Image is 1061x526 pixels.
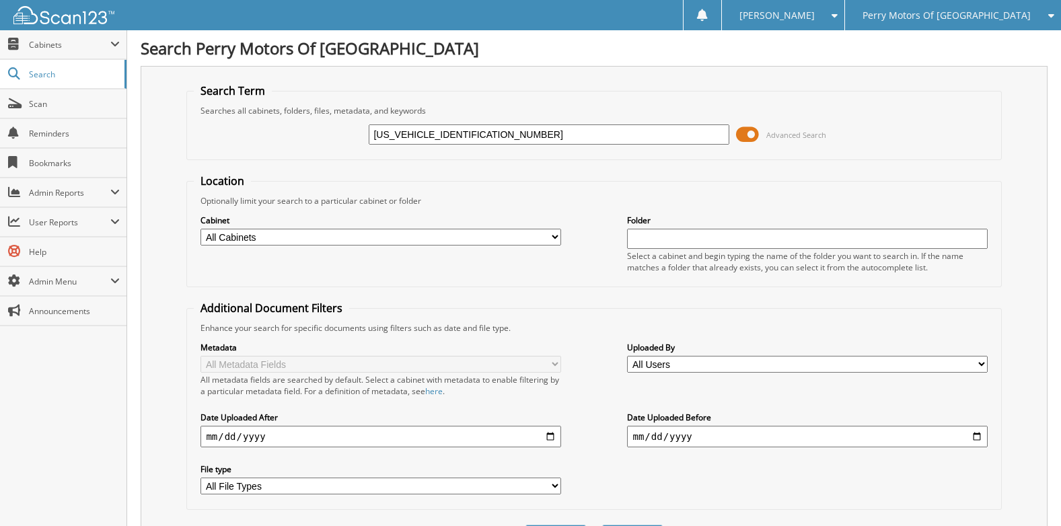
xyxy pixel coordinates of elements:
[194,195,994,206] div: Optionally limit your search to a particular cabinet or folder
[425,385,443,397] a: here
[863,11,1031,20] span: Perry Motors Of [GEOGRAPHIC_DATA]
[29,69,118,80] span: Search
[200,342,560,353] label: Metadata
[194,83,272,98] legend: Search Term
[766,130,826,140] span: Advanced Search
[627,412,987,423] label: Date Uploaded Before
[194,174,251,188] legend: Location
[200,215,560,226] label: Cabinet
[29,128,120,139] span: Reminders
[200,374,560,397] div: All metadata fields are searched by default. Select a cabinet with metadata to enable filtering b...
[29,217,110,228] span: User Reports
[29,157,120,169] span: Bookmarks
[994,461,1061,526] iframe: Chat Widget
[141,37,1048,59] h1: Search Perry Motors Of [GEOGRAPHIC_DATA]
[13,6,114,24] img: scan123-logo-white.svg
[29,39,110,50] span: Cabinets
[627,426,987,447] input: end
[29,305,120,317] span: Announcements
[194,322,994,334] div: Enhance your search for specific documents using filters such as date and file type.
[29,276,110,287] span: Admin Menu
[200,463,560,475] label: File type
[739,11,815,20] span: [PERSON_NAME]
[29,246,120,258] span: Help
[627,215,987,226] label: Folder
[194,301,349,315] legend: Additional Document Filters
[29,187,110,198] span: Admin Reports
[29,98,120,110] span: Scan
[200,426,560,447] input: start
[200,412,560,423] label: Date Uploaded After
[627,342,987,353] label: Uploaded By
[194,105,994,116] div: Searches all cabinets, folders, files, metadata, and keywords
[627,250,987,273] div: Select a cabinet and begin typing the name of the folder you want to search in. If the name match...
